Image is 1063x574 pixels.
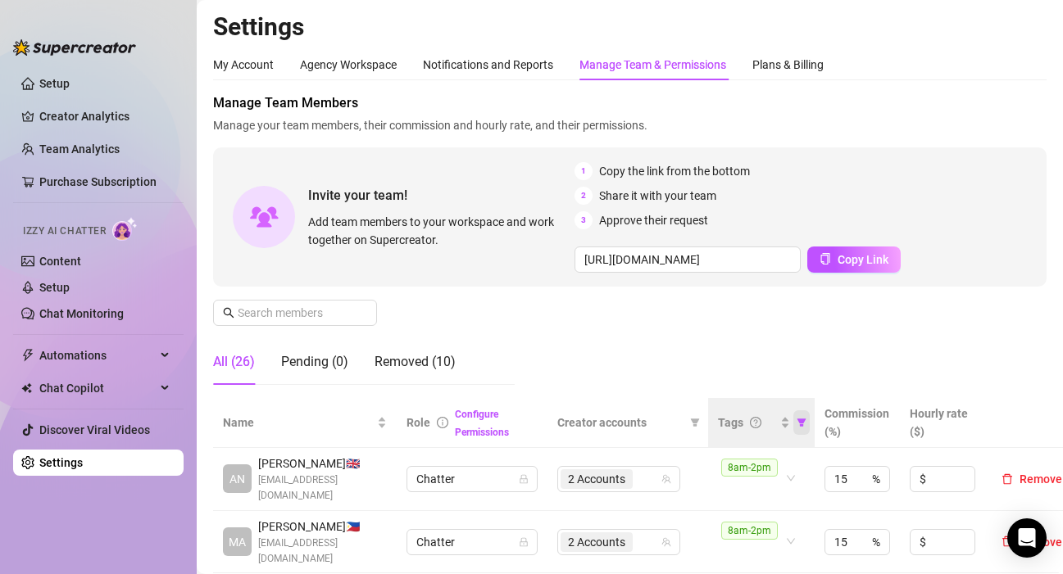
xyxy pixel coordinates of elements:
[39,423,150,436] a: Discover Viral Videos
[416,467,528,491] span: Chatter
[900,398,985,448] th: Hourly rate ($)
[807,246,901,273] button: Copy Link
[687,410,703,435] span: filter
[1007,518,1047,558] div: Open Intercom Messenger
[557,414,684,432] span: Creator accounts
[1002,536,1013,547] span: delete
[213,11,1047,43] h2: Settings
[416,530,528,554] span: Chatter
[661,537,671,547] span: team
[308,185,575,206] span: Invite your team!
[39,375,156,401] span: Chat Copilot
[797,418,806,427] span: filter
[39,307,124,320] a: Chat Monitoring
[213,56,274,74] div: My Account
[258,454,387,472] span: [PERSON_NAME] 🇬🇧
[39,456,83,469] a: Settings
[519,537,529,547] span: lock
[39,77,70,90] a: Setup
[300,56,397,74] div: Agency Workspace
[258,536,387,567] span: [EMAIL_ADDRESS][DOMAIN_NAME]
[308,213,568,249] span: Add team members to your workspace and work together on Supercreator.
[39,255,81,268] a: Content
[1002,473,1013,485] span: delete
[793,410,810,435] span: filter
[423,56,553,74] div: Notifications and Reports
[281,352,348,372] div: Pending (0)
[13,39,136,56] img: logo-BBDzfeDw.svg
[223,414,374,432] span: Name
[21,349,34,362] span: thunderbolt
[575,162,593,180] span: 1
[575,211,593,229] span: 3
[752,56,824,74] div: Plans & Billing
[690,418,700,427] span: filter
[39,342,156,368] span: Automations
[23,224,106,239] span: Izzy AI Chatter
[599,162,750,180] span: Copy the link from the bottom
[21,382,32,394] img: Chat Copilot
[568,470,625,488] span: 2 Accounts
[437,417,448,428] span: info-circle
[229,533,246,551] span: MA
[721,459,778,477] span: 8am-2pm
[39,169,170,195] a: Purchase Subscription
[238,304,354,322] input: Search members
[229,470,245,488] span: AN
[39,142,120,156] a: Team Analytics
[213,116,1047,134] span: Manage your team members, their commission and hourly rate, and their permissions.
[718,414,743,432] span: Tags
[223,307,234,319] span: search
[112,217,138,241] img: AI Chatter
[375,352,456,372] div: Removed (10)
[568,533,625,551] span: 2 Accounts
[39,281,70,294] a: Setup
[213,93,1047,113] span: Manage Team Members
[519,474,529,484] span: lock
[815,398,900,448] th: Commission (%)
[838,253,888,266] span: Copy Link
[820,253,831,264] span: copy
[561,532,633,552] span: 2 Accounts
[258,518,387,536] span: [PERSON_NAME] 🇵🇭
[599,187,716,205] span: Share it with your team
[455,409,509,438] a: Configure Permissions
[579,56,726,74] div: Manage Team & Permissions
[599,211,708,229] span: Approve their request
[39,103,170,129] a: Creator Analytics
[258,472,387,504] span: [EMAIL_ADDRESS][DOMAIN_NAME]
[407,416,430,429] span: Role
[750,417,761,428] span: question-circle
[575,187,593,205] span: 2
[661,474,671,484] span: team
[213,352,255,372] div: All (26)
[213,398,397,448] th: Name
[721,522,778,540] span: 8am-2pm
[561,469,633,489] span: 2 Accounts
[1020,472,1062,486] span: Remove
